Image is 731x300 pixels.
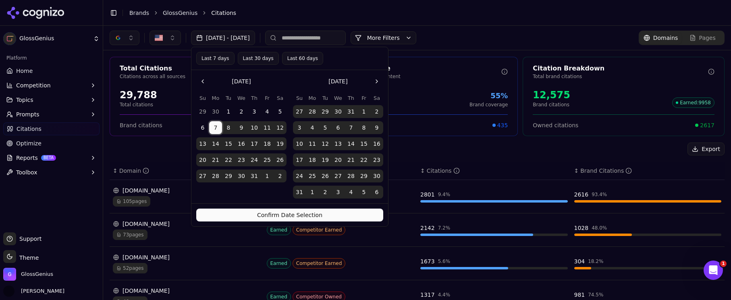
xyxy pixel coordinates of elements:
button: Saturday, July 12th, 2025, selected [274,121,287,134]
button: Sunday, August 31st, 2025, selected [293,186,306,199]
button: Thursday, July 3rd, 2025 [248,105,261,118]
button: Friday, August 8th, 2025, selected [357,121,370,134]
div: 1673 [420,257,435,265]
button: Tuesday, July 8th, 2025, selected [222,121,235,134]
div: Citations [427,167,460,175]
button: Thursday, July 17th, 2025, selected [248,137,261,150]
table: July 2025 [196,94,287,182]
button: Wednesday, July 30th, 2025, selected [235,170,248,182]
button: Last 7 days [196,52,235,65]
div: 7.2 % [438,225,451,231]
span: 435 [497,121,508,129]
button: Monday, July 28th, 2025, selected [209,170,222,182]
div: Domain [119,167,149,175]
button: Sunday, July 6th, 2025 [196,121,209,134]
span: Earned [267,225,291,235]
img: GlossGenius [3,268,16,281]
button: Tuesday, July 15th, 2025, selected [222,137,235,150]
a: Home [3,64,100,77]
button: Tuesday, July 22nd, 2025, selected [222,153,235,166]
th: Friday [261,94,274,102]
button: Friday, July 18th, 2025, selected [261,137,274,150]
button: Sunday, July 13th, 2025, selected [196,137,209,150]
button: Last 60 days [282,52,323,65]
nav: breadcrumb [129,9,708,17]
button: More Filters [351,31,416,44]
button: Export [687,143,725,155]
span: Topics [16,96,33,104]
div: ↕Brand Citations [574,167,722,175]
span: Owned citations [533,121,578,129]
div: 12,575 [533,89,570,101]
button: Friday, August 15th, 2025, selected [357,137,370,150]
div: 74.5 % [588,292,603,298]
button: Saturday, September 6th, 2025, selected [370,186,383,199]
div: [DOMAIN_NAME] [113,287,260,295]
div: 2142 [420,224,435,232]
button: Monday, July 14th, 2025, selected [209,137,222,150]
span: Support [16,235,42,243]
span: Earned : 9958 [672,97,714,108]
span: 105 pages [113,196,150,207]
div: 1317 [420,291,435,299]
button: Toolbox [3,166,100,179]
button: Wednesday, September 3rd, 2025, selected [332,186,345,199]
span: Competitor Earned [293,258,346,269]
span: Pages [699,34,716,42]
th: Monday [306,94,319,102]
div: 93.4 % [592,191,607,198]
button: Friday, August 1st, 2025, selected [261,170,274,182]
button: Saturday, July 19th, 2025, selected [274,137,287,150]
button: Friday, August 22nd, 2025, selected [357,153,370,166]
span: GlossGenius [21,271,53,278]
button: Monday, July 21st, 2025, selected [209,153,222,166]
th: Wednesday [332,94,345,102]
th: Wednesday [235,94,248,102]
button: Tuesday, July 1st, 2025 [222,105,235,118]
button: Open organization switcher [3,268,53,281]
div: Citation Breakdown [533,64,708,73]
button: Go to the Previous Month [196,75,209,88]
button: Saturday, August 9th, 2025, selected [370,121,383,134]
div: 48.0 % [592,225,607,231]
th: domain [110,162,264,180]
img: GlossGenius [3,32,16,45]
div: 55% [469,90,508,101]
span: 73 pages [113,230,147,240]
p: Total citations [120,101,157,108]
th: Friday [357,94,370,102]
button: Thursday, July 24th, 2025, selected [248,153,261,166]
button: Saturday, August 2nd, 2025, selected [370,105,383,118]
div: Total Citations [120,64,295,73]
div: Platform [3,52,100,64]
div: Brand Citations [580,167,632,175]
span: Citations [211,9,236,17]
button: ReportsBETA [3,151,100,164]
th: Thursday [345,94,357,102]
button: [DATE] - [DATE] [191,31,255,45]
p: Brand citations [533,101,570,108]
button: Wednesday, July 23rd, 2025, selected [235,153,248,166]
button: Thursday, September 4th, 2025, selected [345,186,357,199]
span: 52 pages [113,263,147,273]
div: 18.2 % [588,258,603,265]
button: Thursday, July 31st, 2025, selected [248,170,261,182]
button: Tuesday, July 29th, 2025, selected [319,105,332,118]
div: [DOMAIN_NAME] [113,186,260,194]
button: Tuesday, September 2nd, 2025, selected [319,186,332,199]
button: Saturday, August 30th, 2025, selected [370,170,383,182]
button: Open user button [3,286,64,297]
div: 4.4 % [438,292,451,298]
button: Competition [3,79,100,92]
button: Wednesday, August 20th, 2025, selected [332,153,345,166]
img: United States [155,34,163,42]
span: Competition [16,81,51,89]
button: Monday, September 1st, 2025, selected [306,186,319,199]
div: [DOMAIN_NAME] [113,253,260,261]
div: 9.4 % [438,191,451,198]
span: 2617 [700,121,714,129]
button: Wednesday, August 27th, 2025, selected [332,170,345,182]
div: 981 [574,291,585,299]
span: [PERSON_NAME] [18,288,64,295]
div: 304 [574,257,585,265]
